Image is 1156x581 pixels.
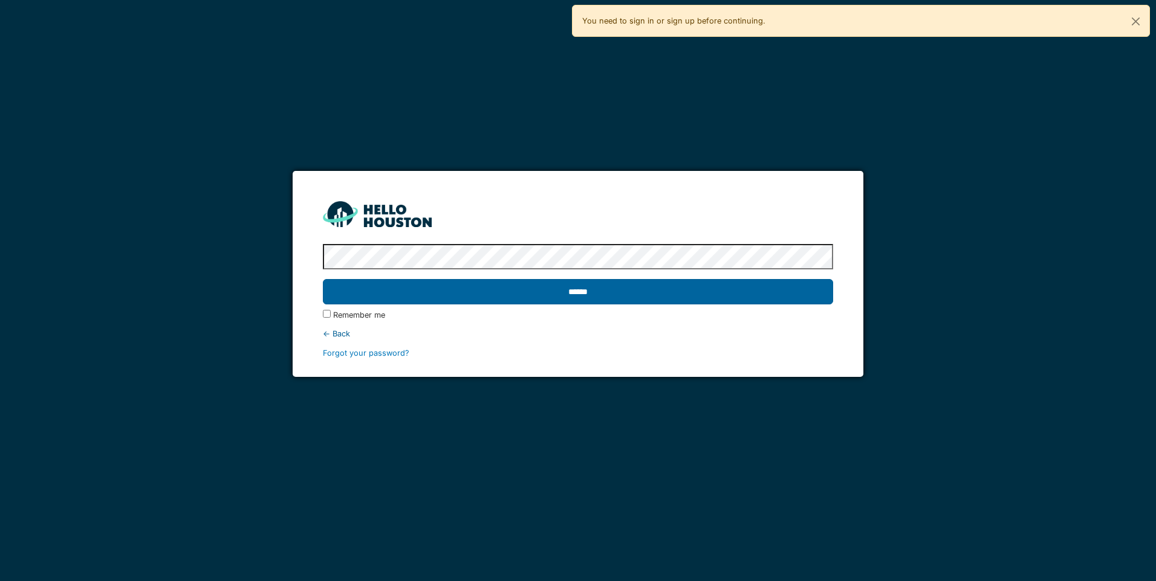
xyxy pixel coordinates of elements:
img: HH_line-BYnF2_Hg.png [323,201,432,227]
div: ← Back [323,328,833,339]
div: You need to sign in or sign up before continuing. [572,5,1150,37]
button: Close [1122,5,1149,37]
a: Forgot your password? [323,348,409,358]
label: Remember me [333,309,385,321]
